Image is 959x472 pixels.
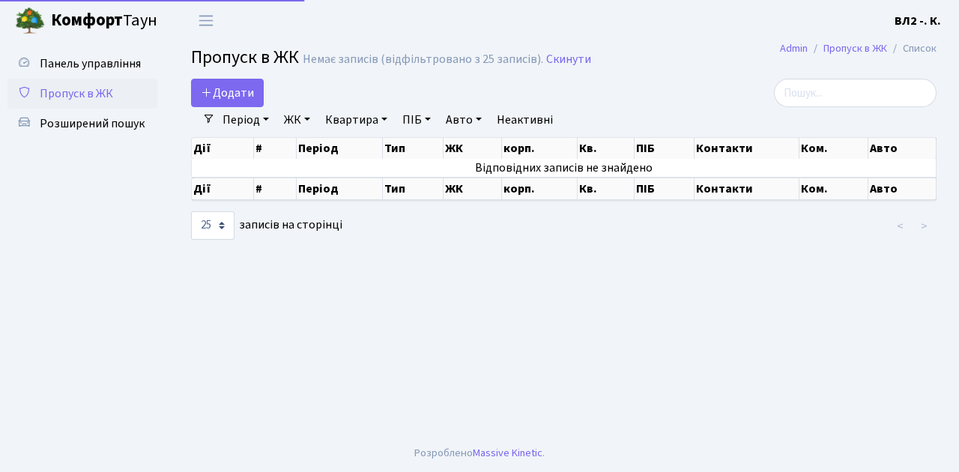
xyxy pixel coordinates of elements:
th: корп. [502,178,578,200]
th: Тип [383,138,444,159]
input: Пошук... [774,79,937,107]
th: ЖК [444,178,502,200]
nav: breadcrumb [757,33,959,64]
th: Ком. [799,178,868,200]
th: ПІБ [635,178,694,200]
span: Розширений пошук [40,115,145,132]
th: # [254,138,296,159]
th: ПІБ [635,138,694,159]
b: Комфорт [51,8,123,32]
th: Контакти [695,178,799,200]
span: Додати [201,85,254,101]
img: logo.png [15,6,45,36]
span: Пропуск в ЖК [40,85,113,102]
a: Неактивні [491,107,559,133]
select: записів на сторінці [191,211,235,240]
th: Дії [192,138,254,159]
div: Немає записів (відфільтровано з 25 записів). [303,52,543,67]
th: Контакти [695,138,799,159]
li: Список [887,40,937,57]
a: Авто [440,107,488,133]
a: Пропуск в ЖК [7,79,157,109]
th: Період [297,178,383,200]
a: Розширений пошук [7,109,157,139]
th: Ком. [799,138,868,159]
a: Додати [191,79,264,107]
th: ЖК [444,138,502,159]
th: # [254,178,296,200]
th: Авто [868,138,937,159]
button: Переключити навігацію [187,8,225,33]
th: Тип [383,178,444,200]
td: Відповідних записів не знайдено [192,159,937,177]
a: Admin [780,40,808,56]
th: Кв. [578,138,635,159]
a: Панель управління [7,49,157,79]
th: Авто [868,178,937,200]
th: корп. [502,138,578,159]
a: ЖК [278,107,316,133]
label: записів на сторінці [191,211,342,240]
a: Пропуск в ЖК [823,40,887,56]
a: Скинути [546,52,591,67]
a: ВЛ2 -. К. [895,12,941,30]
span: Панель управління [40,55,141,72]
a: ПІБ [396,107,437,133]
div: Розроблено . [414,445,545,462]
a: Квартира [319,107,393,133]
span: Таун [51,8,157,34]
a: Massive Kinetic [473,445,542,461]
th: Кв. [578,178,635,200]
span: Пропуск в ЖК [191,44,299,70]
a: Період [217,107,275,133]
b: ВЛ2 -. К. [895,13,941,29]
th: Період [297,138,383,159]
th: Дії [192,178,254,200]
